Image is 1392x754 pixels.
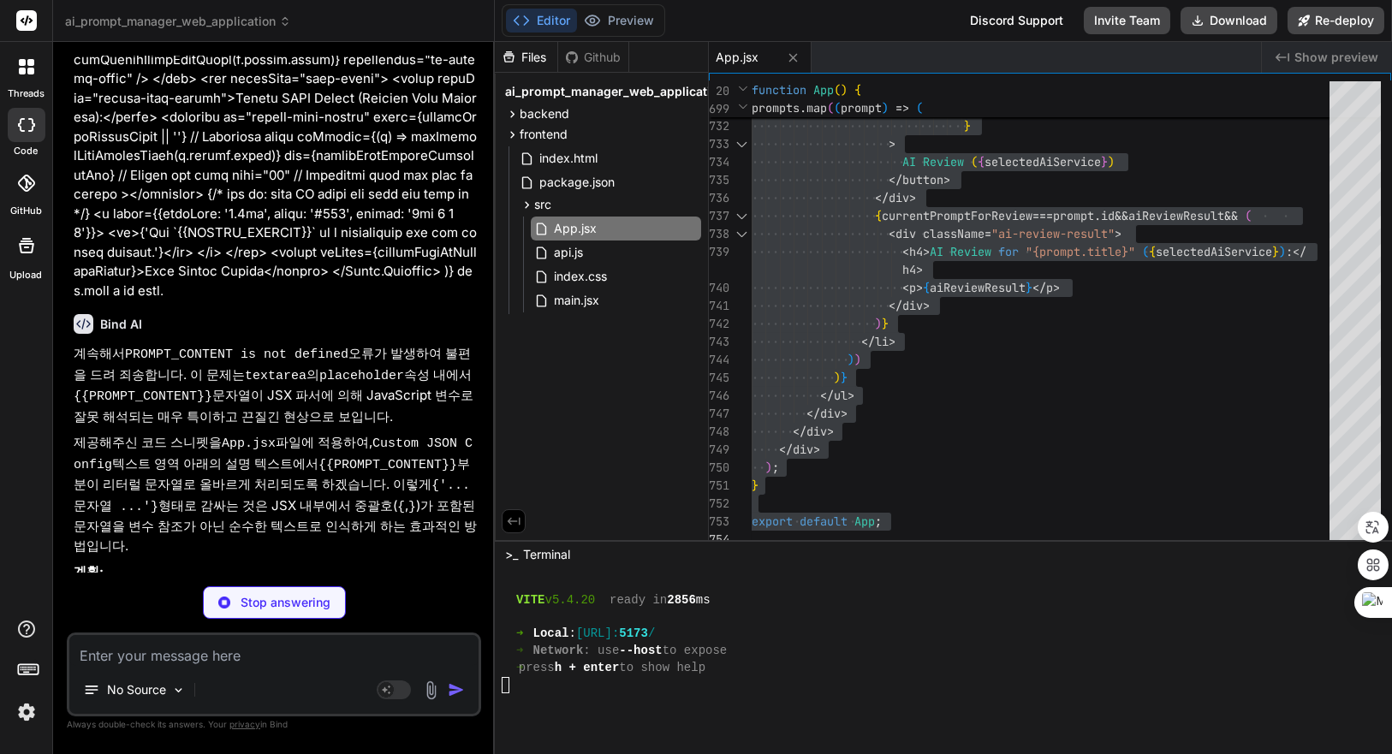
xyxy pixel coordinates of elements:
[229,719,260,729] span: privacy
[709,441,729,459] div: 749
[709,477,729,495] div: 751
[800,514,848,529] span: default
[619,660,705,677] span: to show help
[752,100,800,116] span: prompts
[813,442,820,457] span: >
[1094,208,1101,223] span: .
[923,280,930,295] span: {
[1128,208,1224,223] span: aiReviewResult
[505,83,726,100] span: ai_prompt_manager_web_application
[916,280,923,295] span: >
[15,144,39,158] label: code
[854,514,875,529] span: App
[923,244,930,259] span: >
[619,626,648,643] span: 5173
[495,49,557,66] div: Files
[916,100,923,116] span: (
[709,315,729,333] div: 742
[74,563,104,579] strong: 계획:
[806,100,827,116] span: map
[909,244,923,259] span: h4
[827,424,834,439] span: >
[834,388,848,403] span: ul
[709,495,729,513] div: 752
[125,347,348,362] code: PROMPT_CONTENT is not defined
[569,626,576,643] span: :
[793,442,813,457] span: div
[1245,208,1252,223] span: (
[923,298,930,313] span: >
[806,424,827,439] span: div
[923,154,964,169] span: Review
[813,82,834,98] span: App
[74,344,478,426] p: 계속해서 오류가 발생하여 불편을 드려 죄송합니다. 이 문제는 의 속성 내에서 문자열이 JSX 파서에 의해 JavaScript 변수로 잘못 해석되는 매우 특이하고 끈질긴 현상으...
[222,436,276,451] code: App.jsx
[1053,208,1094,223] span: prompt
[696,592,711,609] span: ms
[107,681,166,698] p: No Source
[752,82,806,98] span: function
[889,172,902,187] span: </
[841,100,882,116] span: prompt
[1224,208,1238,223] span: &&
[319,369,404,383] code: placeholder
[1115,226,1121,241] span: >
[731,135,753,153] div: Click to collapse the range.
[930,244,943,259] span: AI
[854,352,861,367] span: )
[1108,154,1115,169] span: )
[1026,280,1032,295] span: }
[577,9,661,33] button: Preview
[709,189,729,207] div: 736
[583,643,619,660] span: : use
[552,290,601,311] span: main.jsx
[752,478,758,493] span: }
[793,424,806,439] span: </
[827,100,834,116] span: (
[245,369,306,383] code: textarea
[902,172,943,187] span: button
[1053,280,1060,295] span: >
[1101,154,1108,169] span: }
[875,208,882,223] span: {
[752,514,793,529] span: export
[558,49,628,66] div: Github
[1026,244,1135,259] span: "{prompt.title}"
[834,370,841,385] span: )
[10,268,43,282] label: Upload
[8,86,45,101] label: threads
[1286,244,1306,259] span: :</
[709,369,729,387] div: 745
[772,460,779,475] span: ;
[709,82,729,100] span: 20
[731,225,753,243] div: Click to collapse the range.
[709,225,729,243] div: 738
[1084,7,1170,34] button: Invite Team
[667,592,696,609] span: 2856
[552,218,598,239] span: App.jsx
[709,279,729,297] div: 740
[709,405,729,423] div: 747
[506,9,577,33] button: Editor
[10,204,42,218] label: GitHub
[709,171,729,189] div: 735
[67,716,481,733] p: Always double-check its answers. Your in Bind
[576,626,619,643] span: [URL]:
[552,266,609,287] span: index.css
[1142,244,1149,259] span: (
[902,244,909,259] span: <
[985,226,991,241] span: =
[971,154,978,169] span: (
[709,351,729,369] div: 744
[902,262,916,277] span: h4
[534,196,551,213] span: src
[841,82,848,98] span: )
[516,660,519,677] span: ➜
[538,172,616,193] span: package.json
[943,172,950,187] span: >
[709,207,729,225] div: 737
[875,334,889,349] span: li
[902,154,916,169] span: AI
[619,643,662,660] span: --host
[421,680,441,700] img: attachment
